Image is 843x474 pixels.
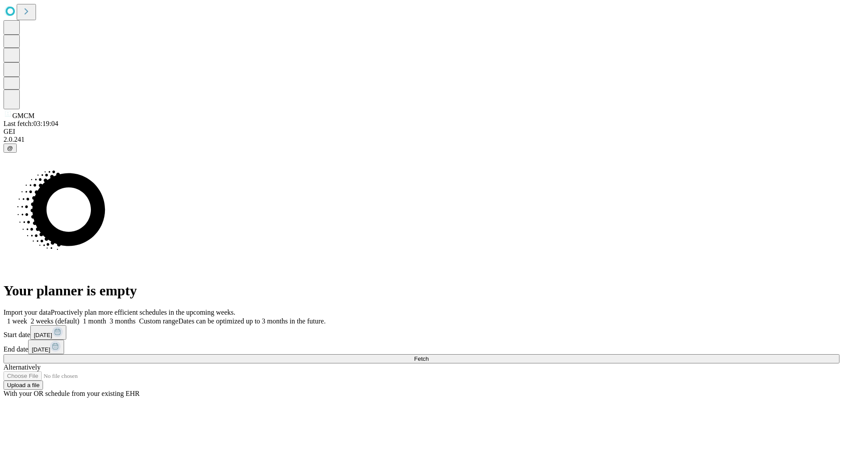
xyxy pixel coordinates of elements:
[28,340,64,354] button: [DATE]
[4,340,839,354] div: End date
[178,317,325,325] span: Dates can be optimized up to 3 months in the future.
[83,317,106,325] span: 1 month
[32,346,50,353] span: [DATE]
[4,309,51,316] span: Import your data
[139,317,178,325] span: Custom range
[4,128,839,136] div: GEI
[34,332,52,338] span: [DATE]
[4,325,839,340] div: Start date
[4,354,839,363] button: Fetch
[110,317,136,325] span: 3 months
[30,325,66,340] button: [DATE]
[51,309,235,316] span: Proactively plan more efficient schedules in the upcoming weeks.
[12,112,35,119] span: GMCM
[4,363,40,371] span: Alternatively
[4,120,58,127] span: Last fetch: 03:19:04
[4,136,839,144] div: 2.0.241
[31,317,79,325] span: 2 weeks (default)
[4,283,839,299] h1: Your planner is empty
[4,381,43,390] button: Upload a file
[414,355,429,362] span: Fetch
[7,145,13,151] span: @
[4,144,17,153] button: @
[4,390,140,397] span: With your OR schedule from your existing EHR
[7,317,27,325] span: 1 week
